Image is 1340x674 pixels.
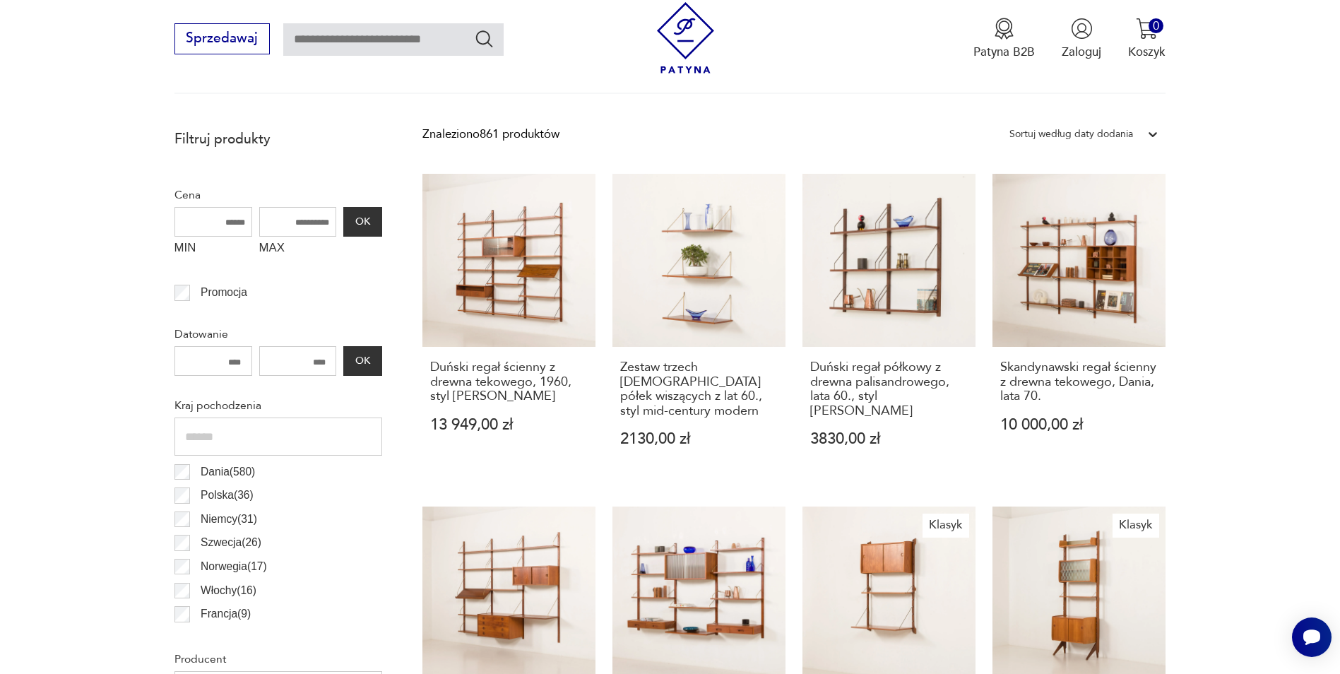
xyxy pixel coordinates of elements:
[174,325,382,343] p: Datowanie
[259,237,337,264] label: MAX
[201,629,294,647] p: Czechosłowacja ( 6 )
[1128,18,1166,60] button: 0Koszyk
[973,18,1035,60] a: Ikona medaluPatyna B2B
[1128,44,1166,60] p: Koszyk
[1292,617,1332,657] iframe: Smartsupp widget button
[1136,18,1158,40] img: Ikona koszyka
[802,174,976,480] a: Duński regał półkowy z drewna palisandrowego, lata 60., styl Preben SørensenDuński regał półkowy ...
[993,18,1015,40] img: Ikona medalu
[973,18,1035,60] button: Patyna B2B
[174,23,270,54] button: Sprzedawaj
[1000,360,1158,403] h3: Skandynawski regał ścienny z drewna tekowego, Dania, lata 70.
[201,533,261,552] p: Szwecja ( 26 )
[174,650,382,668] p: Producent
[201,510,257,528] p: Niemcy ( 31 )
[174,130,382,148] p: Filtruj produkty
[973,44,1035,60] p: Patyna B2B
[810,360,968,418] h3: Duński regał półkowy z drewna palisandrowego, lata 60., styl [PERSON_NAME]
[174,237,252,264] label: MIN
[620,432,778,447] p: 2130,00 zł
[1062,44,1101,60] p: Zaloguj
[430,360,588,403] h3: Duński regał ścienny z drewna tekowego, 1960, styl [PERSON_NAME]
[201,463,255,481] p: Dania ( 580 )
[1009,125,1133,143] div: Sortuj według daty dodania
[810,432,968,447] p: 3830,00 zł
[650,2,721,73] img: Patyna - sklep z meblami i dekoracjami vintage
[174,186,382,204] p: Cena
[992,174,1166,480] a: Skandynawski regał ścienny z drewna tekowego, Dania, lata 70.Skandynawski regał ścienny z drewna ...
[422,174,595,480] a: Duński regał ścienny z drewna tekowego, 1960, styl Poul CadoviusDuński regał ścienny z drewna tek...
[201,486,254,504] p: Polska ( 36 )
[201,581,256,600] p: Włochy ( 16 )
[174,396,382,415] p: Kraj pochodzenia
[474,28,494,49] button: Szukaj
[201,283,247,302] p: Promocja
[1071,18,1093,40] img: Ikonka użytkownika
[201,605,251,623] p: Francja ( 9 )
[422,125,559,143] div: Znaleziono 861 produktów
[343,207,381,237] button: OK
[174,34,270,45] a: Sprzedawaj
[1000,418,1158,432] p: 10 000,00 zł
[1149,18,1163,33] div: 0
[1062,18,1101,60] button: Zaloguj
[612,174,785,480] a: Zestaw trzech duńskich półek wiszących z lat 60., styl mid-century modernZestaw trzech [DEMOGRAPH...
[343,346,381,376] button: OK
[430,418,588,432] p: 13 949,00 zł
[620,360,778,418] h3: Zestaw trzech [DEMOGRAPHIC_DATA] półek wiszących z lat 60., styl mid-century modern
[201,557,267,576] p: Norwegia ( 17 )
